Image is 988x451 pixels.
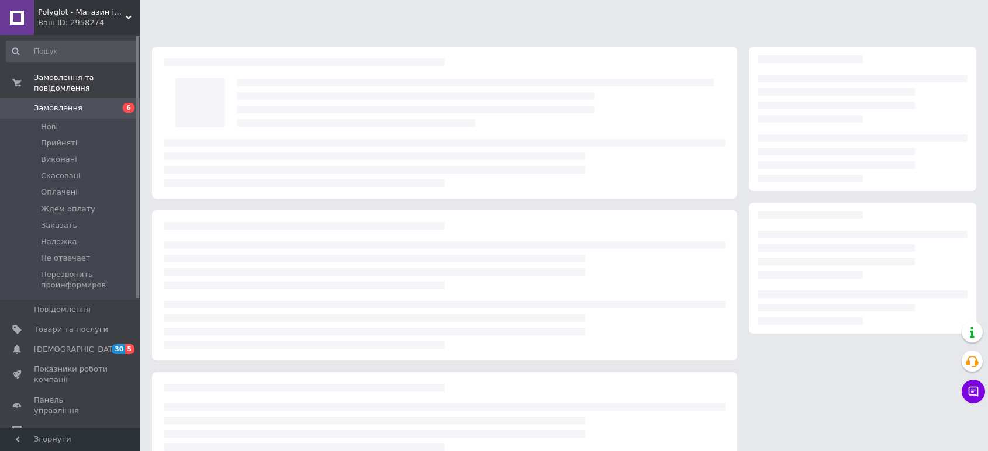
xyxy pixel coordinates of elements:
[34,304,91,315] span: Повідомлення
[125,344,134,354] span: 5
[41,220,77,231] span: Заказать
[41,171,81,181] span: Скасовані
[112,344,125,354] span: 30
[6,41,137,62] input: Пошук
[34,344,120,355] span: [DEMOGRAPHIC_DATA]
[41,154,77,165] span: Виконані
[38,18,140,28] div: Ваш ID: 2958274
[41,187,78,197] span: Оплачені
[34,395,108,416] span: Панель управління
[41,253,90,263] span: Не отвечает
[41,122,58,132] span: Нові
[962,380,985,403] button: Чат з покупцем
[34,324,108,335] span: Товари та послуги
[38,7,126,18] span: Polyglot - Магазин іноземної літератури
[34,364,108,385] span: Показники роботи компанії
[41,138,77,148] span: Прийняті
[34,72,140,93] span: Замовлення та повідомлення
[123,103,134,113] span: 6
[34,425,64,436] span: Відгуки
[41,269,136,290] span: Перезвонить проинформиров
[41,237,77,247] span: Наложка
[34,103,82,113] span: Замовлення
[41,204,95,214] span: Ждём оплату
